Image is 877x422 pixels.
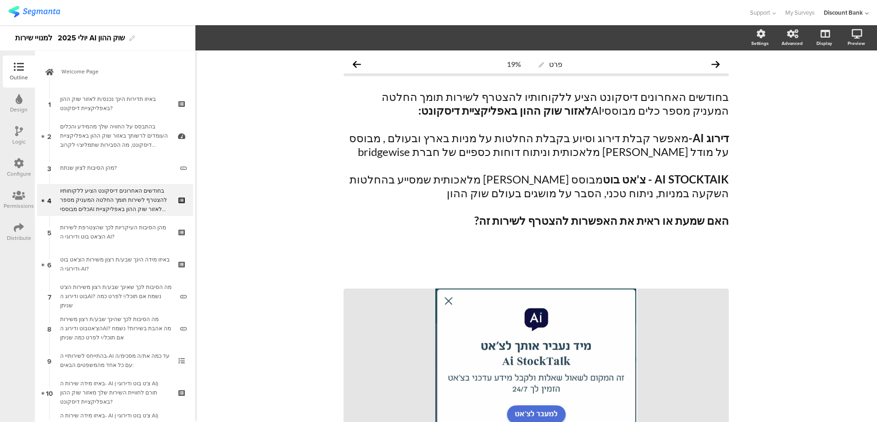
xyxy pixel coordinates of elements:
[47,195,51,205] span: 4
[37,377,193,409] a: 10 באיזו מידה שירות ה- AI ( צ'ט בוט ודירוגי AI) תורם לחוויית השירות שלך מאזור שוק ההון באפליקציית...
[37,152,193,184] a: 3 מהן הסיבות לציון שנתת?
[8,6,60,17] img: segmanta logo
[60,122,170,150] div: בהתבסס על החוויה שלך מהמידע והכלים העומדים לרשותך באזור שוק ההון באפליקציית דיסקונט, מה הסבירות ש...
[4,202,34,210] div: Permissions
[47,163,51,173] span: 3
[750,8,770,17] span: Support
[47,355,51,366] span: 9
[60,315,173,342] div: מה הסיבות לכך שהינך שבע/ת רצון משירות הצ'אטבוט ודירוג הAI? מה אהבת בשירות? נשמח אם תוכל/י לפרט כמ...
[12,138,26,146] div: Logic
[47,131,51,141] span: 2
[37,344,193,377] a: 9 בהתייחס לשירותיי ה-AI עד כמה את/ה מסכימ/ה עם כל אחד מהמשפטים הבאים:
[37,216,193,248] a: 5 מהן הסיבות העיקריות לכך שהצטרפת לשירות הצ'אט בוט ודירוגי ה AI?
[37,312,193,344] a: 8 מה הסיבות לכך שהינך שבע/ת רצון משירות הצ'אטבוט ודירוג הAI? מה אהבת בשירות? נשמח אם תוכל/י לפרט ...
[751,40,769,47] div: Settings
[344,172,729,200] p: מבוסס [PERSON_NAME] מלאכותית שמסייע בהחלטות השקעה במניות, ניתוח טכני, הסבר על מושגים בעולם שוק ההון
[37,56,193,88] a: Welcome Page
[15,31,125,45] div: יולי 2025 למנויי שירות AI שוק ההון
[474,214,729,227] strong: האם שמעת או ראית את האפשרות להצטרף לשירות זה?
[344,90,729,117] p: בחודשים האחרונים דיסקונט הציע ללקוחותיו להצטרף לשירות תומך החלטה המעניק מספר כלים מבוססיAI
[37,120,193,152] a: 2 בהתבסס על החוויה שלך מהמידע והכלים העומדים לרשותך באזור שוק ההון באפליקציית דיסקונט, מה הסבירות...
[816,40,832,47] div: Display
[10,73,28,82] div: Outline
[46,388,53,398] span: 10
[47,227,51,237] span: 5
[60,379,170,406] div: באיזו מידה שירות ה- AI ( צ'ט בוט ודירוגי AI) תורם לחוויית השירות שלך מאזור שוק ההון באפליקציית די...
[37,88,193,120] a: 1 באיזו תדירות הינך נכנס/ת לאזור שוק ההון באפליקציית דיסקונט?
[60,186,170,214] div: בחודשים האחרונים דיסקונט הציע ללקוחותיו להצטרף לשירות תומך החלטה המעניק מספר כלים מבוססיAI לאזור ...
[507,60,521,68] div: 19%
[10,105,28,114] div: Design
[688,131,729,144] strong: דירוג AI-
[7,234,31,242] div: Distribute
[37,248,193,280] a: 6 באיזו מידה הינך שבע/ת רצון משירות הצ'אט בוט ודירוגי ה-AI?
[848,40,865,47] div: Preview
[47,259,51,269] span: 6
[37,280,193,312] a: 7 מה הסיבות לכך שאינך שבע/ת רצון משירות הצ'ט בוט ודירוג הAI? נשמח אם תוכל/י לפרט כמה שניתן
[824,8,863,17] div: Discount Bank
[344,131,729,159] p: מאפשר קבלת דירוג וסיוע בקבלת החלטות על מניות בארץ ובעולם , מבוסס על מודל [PERSON_NAME] מלאכותית ו...
[418,104,591,117] strong: לאזור שוק ההון באפליקציית דיסקונט:
[37,184,193,216] a: 4 בחודשים האחרונים דיסקונט הציע ללקוחותיו להצטרף לשירות תומך החלטה המעניק מספר כלים מבוססיAI לאזו...
[603,172,729,186] strong: AI STOCKTAIK - צ'אט בוט
[60,223,170,241] div: מהן הסיבות העיקריות לכך שהצטרפת לשירות הצ'אט בוט ודירוגי ה AI?
[549,60,562,68] span: פרט
[60,94,170,113] div: באיזו תדירות הינך נכנס/ת לאזור שוק ההון באפליקציית דיסקונט?
[7,170,31,178] div: Configure
[60,255,170,273] div: באיזו מידה הינך שבע/ת רצון משירות הצ'אט בוט ודירוגי ה-AI?
[48,99,51,109] span: 1
[48,291,51,301] span: 7
[782,40,803,47] div: Advanced
[60,283,173,310] div: מה הסיבות לכך שאינך שבע/ת רצון משירות הצ'ט בוט ודירוג הAI? נשמח אם תוכל/י לפרט כמה שניתן
[60,163,173,172] div: מהן הסיבות לציון שנתת?
[47,323,51,333] span: 8
[61,67,179,76] span: Welcome Page
[60,351,170,370] div: בהתייחס לשירותיי ה-AI עד כמה את/ה מסכימ/ה עם כל אחד מהמשפטים הבאים:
